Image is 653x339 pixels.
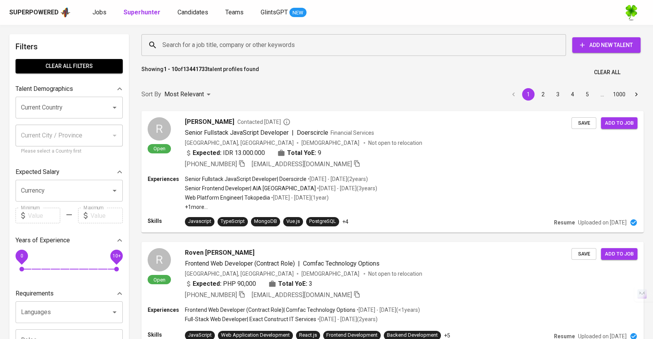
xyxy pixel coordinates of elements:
p: • [DATE] - [DATE] ( 3 years ) [316,184,377,192]
span: Open [150,276,169,283]
span: 3 [309,279,312,289]
div: Javascript [188,218,211,225]
b: Total YoE: [278,279,307,289]
div: Most Relevant [164,87,213,102]
p: • [DATE] - [DATE] ( 2 years ) [306,175,368,183]
b: Total YoE: [287,148,316,158]
p: +1 more ... [185,203,377,211]
span: | [292,128,294,137]
span: Add to job [605,250,634,259]
p: Experiences [148,175,185,183]
span: 0 [20,253,23,259]
button: Add New Talent [572,37,641,53]
span: Financial Services [331,130,374,136]
p: Showing of talent profiles found [141,65,259,80]
div: Backend Development [387,332,438,339]
button: Go to page 5 [581,88,594,101]
span: Clear All filters [22,61,117,71]
span: [PHONE_NUMBER] [185,160,237,168]
input: Value [28,208,60,223]
div: Superpowered [9,8,59,17]
svg: By Batam recruiter [283,118,291,126]
span: NEW [289,9,306,17]
a: Teams [225,8,245,17]
nav: pagination navigation [506,88,644,101]
p: Full-Stack Web Developer | Exact Construct IT Services [185,315,316,323]
p: Skills [148,331,185,339]
div: R [148,117,171,141]
a: ROpen[PERSON_NAME]Contacted [DATE]Senior Fullstack JavaScript Developer|DoerscircleFinancial Serv... [141,111,644,233]
span: Roven [PERSON_NAME] [185,248,254,257]
div: Expected Salary [16,164,123,180]
span: Frontend Web Developer (Contract Role) [185,260,295,267]
span: Add New Talent [578,40,634,50]
b: Expected: [193,148,221,158]
span: Add to job [605,119,634,128]
span: Clear All [594,68,620,77]
p: Years of Experience [16,236,70,245]
div: TypeScript [221,218,245,225]
button: Open [109,307,120,318]
span: Teams [225,9,244,16]
div: React.js [299,332,317,339]
p: Frontend Web Developer (Contract Role) | Comfac Technology Options [185,306,355,314]
span: Save [575,119,592,128]
p: Skills [148,217,185,225]
p: Talent Demographics [16,84,73,94]
a: Candidates [178,8,210,17]
p: Sort By [141,90,161,99]
p: Senior Fullstack JavaScript Developer | Doerscircle [185,175,306,183]
div: Years of Experience [16,233,123,248]
button: Clear All [591,65,623,80]
p: • [DATE] - [DATE] ( 2 years ) [316,315,378,323]
span: 10+ [112,253,120,259]
span: Doerscircle [297,129,328,136]
div: Frontend Development [326,332,378,339]
p: Web Platform Engineer | Tokopedia [185,194,270,202]
h6: Filters [16,40,123,53]
div: JavaScript [188,332,212,339]
b: Superhunter [124,9,160,16]
a: GlintsGPT NEW [261,8,306,17]
button: Save [571,248,596,260]
b: 1 - 10 [164,66,178,72]
span: [DEMOGRAPHIC_DATA] [301,139,360,147]
p: Not open to relocation [368,270,422,278]
button: Clear All filters [16,59,123,73]
div: [GEOGRAPHIC_DATA], [GEOGRAPHIC_DATA] [185,139,294,147]
p: Requirements [16,289,54,298]
span: Contacted [DATE] [237,118,291,126]
button: Go to page 4 [566,88,579,101]
p: Experiences [148,306,185,314]
button: Go to page 1000 [611,88,628,101]
span: 9 [318,148,321,158]
p: Please select a Country first [21,148,117,155]
span: Save [575,250,592,259]
button: Go to page 2 [537,88,549,101]
span: Senior Fullstack JavaScript Developer [185,129,289,136]
p: Resume [554,219,575,226]
a: Jobs [92,8,108,17]
button: Add to job [601,248,637,260]
div: [GEOGRAPHIC_DATA], [GEOGRAPHIC_DATA] [185,270,294,278]
span: Candidates [178,9,208,16]
button: Open [109,102,120,113]
p: +4 [342,218,348,226]
div: … [596,90,608,98]
p: • [DATE] - [DATE] ( <1 years ) [355,306,420,314]
input: Value [91,208,123,223]
p: Most Relevant [164,90,204,99]
span: [PHONE_NUMBER] [185,291,237,299]
div: PostgreSQL [309,218,336,225]
button: Save [571,117,596,129]
span: [DEMOGRAPHIC_DATA] [301,270,360,278]
span: GlintsGPT [261,9,288,16]
div: MongoDB [254,218,277,225]
span: | [298,259,300,268]
div: R [148,248,171,271]
b: 13441733 [183,66,208,72]
img: f9493b8c-82b8-4f41-8722-f5d69bb1b761.jpg [623,5,639,20]
div: PHP 90,000 [185,279,256,289]
div: Web Application Development [221,332,290,339]
div: Requirements [16,286,123,301]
